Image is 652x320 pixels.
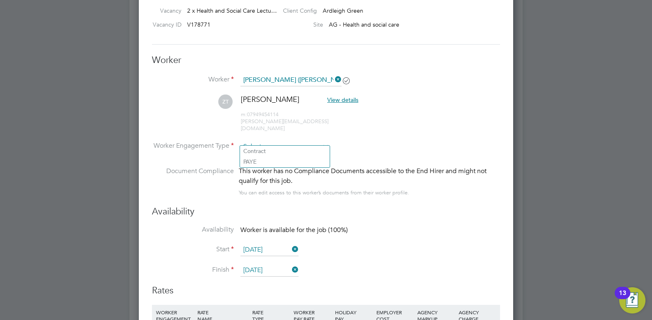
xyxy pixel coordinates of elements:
[152,266,234,274] label: Finish
[240,74,342,86] input: Search for...
[240,264,299,277] input: Select one
[149,7,181,14] label: Vacancy
[241,111,278,118] span: 07949454114
[152,245,234,254] label: Start
[187,7,277,14] span: 2 x Health and Social Care Lectu…
[276,21,323,28] label: Site
[152,75,234,84] label: Worker
[619,287,645,313] button: Open Resource Center, 13 new notifications
[239,188,409,198] div: You can edit access to this worker’s documents from their worker profile.
[241,111,247,118] span: m:
[240,141,329,153] input: Select one
[152,206,500,218] h3: Availability
[241,118,328,132] span: [PERSON_NAME][EMAIL_ADDRESS][DOMAIN_NAME]
[152,54,500,66] h3: Worker
[323,7,363,14] span: Ardleigh Green
[187,21,211,28] span: V178771
[239,166,500,186] div: This worker has no Compliance Documents accessible to the End Hirer and might not qualify for thi...
[152,142,234,150] label: Worker Engagement Type
[240,244,299,256] input: Select one
[240,156,330,167] li: PAYE
[241,95,299,104] span: [PERSON_NAME]
[218,95,233,109] span: ZT
[329,21,399,28] span: AG - Health and social care
[276,7,317,14] label: Client Config
[152,285,500,297] h3: Rates
[149,21,181,28] label: Vacancy ID
[240,146,330,156] li: Contract
[152,166,234,196] label: Document Compliance
[619,293,626,304] div: 13
[152,225,234,234] label: Availability
[240,226,348,234] span: Worker is available for the job (100%)
[327,96,358,104] span: View details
